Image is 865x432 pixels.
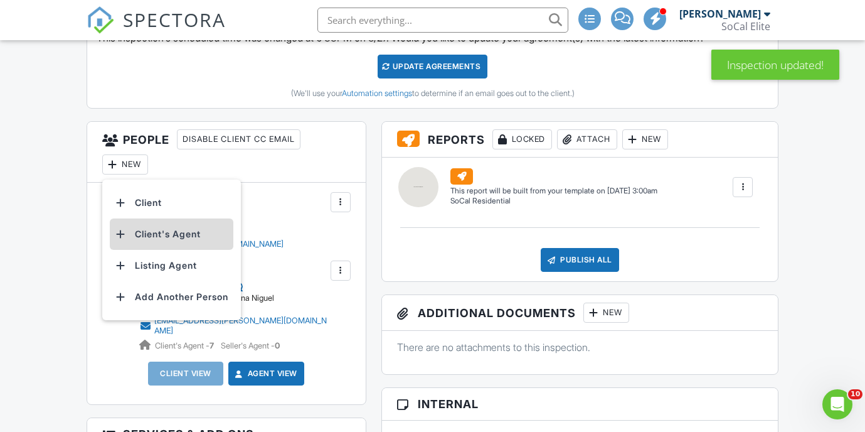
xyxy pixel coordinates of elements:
[87,17,226,43] a: SPECTORA
[822,389,852,419] iframe: Intercom live chat
[492,129,552,149] div: Locked
[317,8,568,33] input: Search everything...
[102,154,148,175] div: New
[397,340,763,354] p: There are no attachments to this inspection.
[210,341,214,350] strong: 7
[87,21,778,108] div: This inspection's scheduled time was changed at 6:33PM on 8/27. Would you like to update your agr...
[583,303,629,323] div: New
[541,248,619,272] div: Publish All
[721,20,770,33] div: SoCal Elite
[177,129,300,149] div: Disable Client CC Email
[622,129,668,149] div: New
[97,89,768,99] div: (We'll use your to determine if an email goes out to the client.)
[139,316,327,336] a: [EMAIL_ADDRESS][PERSON_NAME][DOMAIN_NAME]
[679,8,761,20] div: [PERSON_NAME]
[233,367,297,380] a: Agent View
[378,55,487,78] div: Update Agreements
[342,89,412,98] a: Automation settings
[450,186,657,196] div: This report will be built from your template on [DATE] 3:00am
[382,122,778,158] h3: Reports
[382,388,778,421] h3: Internal
[87,6,114,34] img: The Best Home Inspection Software - Spectora
[154,316,327,336] div: [EMAIL_ADDRESS][PERSON_NAME][DOMAIN_NAME]
[450,196,657,207] div: SoCal Residential
[382,295,778,331] h3: Additional Documents
[155,341,216,350] span: Client's Agent -
[711,50,839,80] div: Inspection updated!
[557,129,617,149] div: Attach
[87,122,366,183] h3: People
[123,6,226,33] span: SPECTORA
[275,341,280,350] strong: 0
[221,341,280,350] span: Seller's Agent -
[848,389,862,399] span: 10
